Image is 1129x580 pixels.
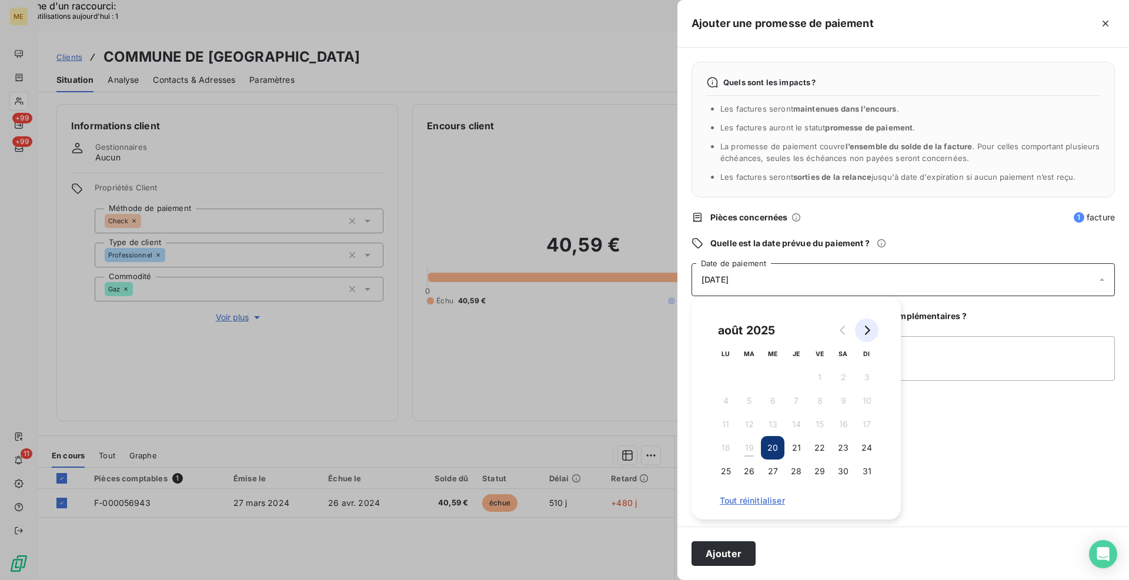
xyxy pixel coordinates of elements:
[1074,212,1115,223] span: facture
[855,436,879,460] button: 24
[831,436,855,460] button: 23
[831,413,855,436] button: 16
[784,436,808,460] button: 21
[761,389,784,413] button: 6
[692,541,756,566] button: Ajouter
[784,413,808,436] button: 14
[720,496,873,505] span: Tout réinitialiser
[714,460,737,483] button: 25
[720,142,1100,163] span: La promesse de paiement couvre . Pour celles comportant plusieurs échéances, seules les échéances...
[831,366,855,389] button: 2
[1089,540,1117,568] div: Open Intercom Messenger
[1074,212,1084,223] span: 1
[737,342,761,366] th: mardi
[714,413,737,436] button: 11
[808,366,831,389] button: 1
[855,319,879,342] button: Go to next month
[808,436,831,460] button: 22
[761,460,784,483] button: 27
[714,321,779,340] div: août 2025
[808,413,831,436] button: 15
[720,172,1075,182] span: Les factures seront jusqu'à date d'expiration si aucun paiement n’est reçu.
[831,319,855,342] button: Go to previous month
[714,389,737,413] button: 4
[714,342,737,366] th: lundi
[702,275,729,284] span: [DATE]
[737,436,761,460] button: 19
[793,104,897,113] span: maintenues dans l’encours
[737,389,761,413] button: 5
[720,123,916,132] span: Les factures auront le statut .
[855,366,879,389] button: 3
[723,78,816,87] span: Quels sont les impacts ?
[808,342,831,366] th: vendredi
[761,436,784,460] button: 20
[784,342,808,366] th: jeudi
[720,104,899,113] span: Les factures seront .
[808,460,831,483] button: 29
[831,342,855,366] th: samedi
[737,413,761,436] button: 12
[855,460,879,483] button: 31
[714,436,737,460] button: 18
[784,460,808,483] button: 28
[737,460,761,483] button: 26
[761,342,784,366] th: mercredi
[793,172,871,182] span: sorties de la relance
[692,15,874,32] h5: Ajouter une promesse de paiement
[761,413,784,436] button: 13
[855,413,879,436] button: 17
[710,212,788,223] span: Pièces concernées
[831,460,855,483] button: 30
[831,389,855,413] button: 9
[784,389,808,413] button: 7
[710,237,870,249] span: Quelle est la date prévue du paiement ?
[808,389,831,413] button: 8
[855,342,879,366] th: dimanche
[855,389,879,413] button: 10
[846,142,973,151] span: l’ensemble du solde de la facture
[825,123,913,132] span: promesse de paiement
